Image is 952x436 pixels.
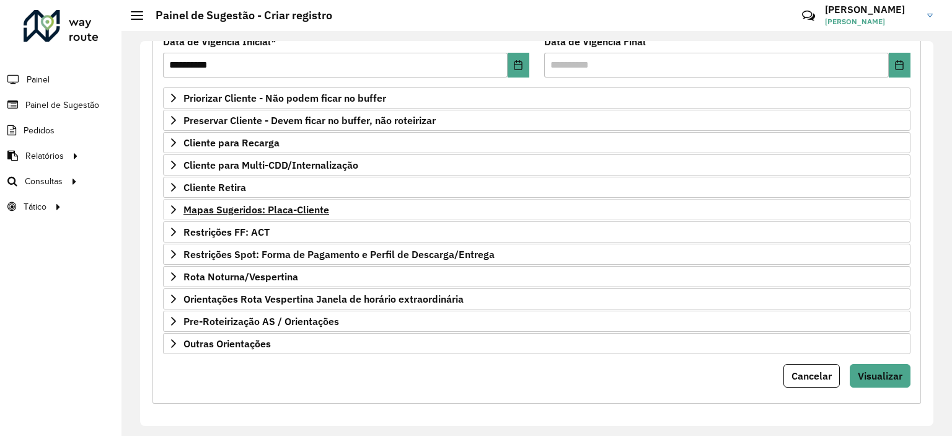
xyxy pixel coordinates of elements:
span: Consultas [25,175,63,188]
a: Mapas Sugeridos: Placa-Cliente [163,199,910,220]
a: Outras Orientações [163,333,910,354]
span: Relatórios [25,149,64,162]
span: Priorizar Cliente - Não podem ficar no buffer [183,93,386,103]
span: [PERSON_NAME] [825,16,918,27]
span: Restrições FF: ACT [183,227,270,237]
span: Visualizar [858,370,902,382]
span: Cliente Retira [183,182,246,192]
span: Painel [27,73,50,86]
a: Orientações Rota Vespertina Janela de horário extraordinária [163,288,910,309]
a: Cliente para Recarga [163,132,910,153]
span: Pre-Roteirização AS / Orientações [183,316,339,326]
span: Cliente para Recarga [183,138,280,148]
h3: [PERSON_NAME] [825,4,918,16]
button: Choose Date [508,53,529,78]
button: Visualizar [850,364,910,388]
span: Mapas Sugeridos: Placa-Cliente [183,205,329,215]
a: Pre-Roteirização AS / Orientações [163,311,910,332]
span: Tático [24,200,46,213]
span: Outras Orientações [183,339,271,349]
span: Cancelar [791,370,832,382]
span: Orientações Rota Vespertina Janela de horário extraordinária [183,294,464,304]
span: Preservar Cliente - Devem ficar no buffer, não roteirizar [183,115,436,125]
a: Priorizar Cliente - Não podem ficar no buffer [163,87,910,109]
button: Cancelar [783,364,840,388]
a: Restrições FF: ACT [163,221,910,242]
a: Contato Rápido [795,2,822,29]
label: Data de Vigência Final [544,34,646,49]
span: Painel de Sugestão [25,99,99,112]
span: Rota Noturna/Vespertina [183,272,298,282]
span: Restrições Spot: Forma de Pagamento e Perfil de Descarga/Entrega [183,249,495,259]
a: Cliente para Multi-CDD/Internalização [163,154,910,176]
button: Choose Date [889,53,910,78]
span: Cliente para Multi-CDD/Internalização [183,160,358,170]
a: Preservar Cliente - Devem ficar no buffer, não roteirizar [163,110,910,131]
h2: Painel de Sugestão - Criar registro [143,9,332,22]
label: Data de Vigência Inicial [163,34,276,49]
a: Restrições Spot: Forma de Pagamento e Perfil de Descarga/Entrega [163,244,910,265]
a: Cliente Retira [163,177,910,198]
a: Rota Noturna/Vespertina [163,266,910,287]
span: Pedidos [24,124,55,137]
